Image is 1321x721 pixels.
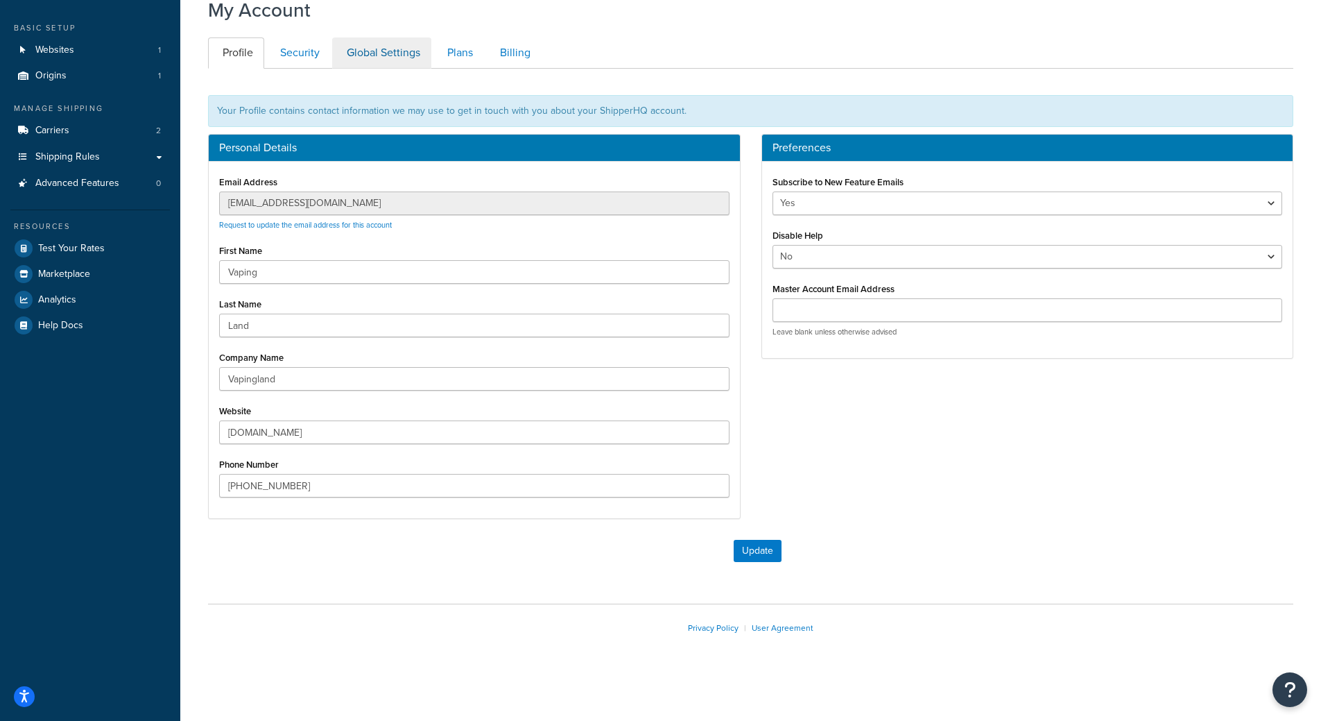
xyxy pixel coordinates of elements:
li: Origins [10,63,170,89]
span: Shipping Rules [35,151,100,163]
span: 1 [158,70,161,82]
label: Email Address [219,177,277,187]
span: Help Docs [38,320,83,332]
a: Carriers 2 [10,118,170,144]
span: Advanced Features [35,178,119,189]
a: Websites 1 [10,37,170,63]
a: Help Docs [10,313,170,338]
label: Disable Help [772,230,823,241]
span: | [744,622,746,634]
span: Analytics [38,294,76,306]
button: Open Resource Center [1272,672,1307,707]
a: Request to update the email address for this account [219,219,392,230]
a: Marketplace [10,262,170,287]
div: Resources [10,221,170,232]
span: 0 [156,178,161,189]
a: Origins 1 [10,63,170,89]
label: Company Name [219,353,284,363]
div: Basic Setup [10,22,170,34]
li: Advanced Features [10,171,170,196]
span: 1 [158,44,161,56]
h3: Preferences [772,142,1283,154]
label: Website [219,406,251,416]
a: Advanced Features 0 [10,171,170,196]
a: Billing [485,37,542,69]
span: Websites [35,44,74,56]
a: Shipping Rules [10,144,170,170]
a: Test Your Rates [10,236,170,261]
li: Websites [10,37,170,63]
li: Carriers [10,118,170,144]
span: Marketplace [38,269,90,280]
a: Analytics [10,287,170,312]
label: Phone Number [219,459,279,470]
label: Last Name [219,299,261,309]
span: Origins [35,70,67,82]
p: Leave blank unless otherwise advised [772,327,1283,337]
h3: Personal Details [219,142,729,154]
a: Plans [433,37,484,69]
a: Security [266,37,331,69]
div: Manage Shipping [10,103,170,114]
a: Profile [208,37,264,69]
label: First Name [219,246,262,256]
a: User Agreement [752,622,813,634]
label: Subscribe to New Feature Emails [772,177,904,187]
span: Test Your Rates [38,243,105,255]
button: Update [734,540,782,562]
span: Carriers [35,125,69,137]
span: 2 [156,125,161,137]
a: Privacy Policy [688,622,739,634]
label: Master Account Email Address [772,284,895,294]
div: Your Profile contains contact information we may use to get in touch with you about your ShipperH... [208,95,1293,127]
a: Global Settings [332,37,431,69]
